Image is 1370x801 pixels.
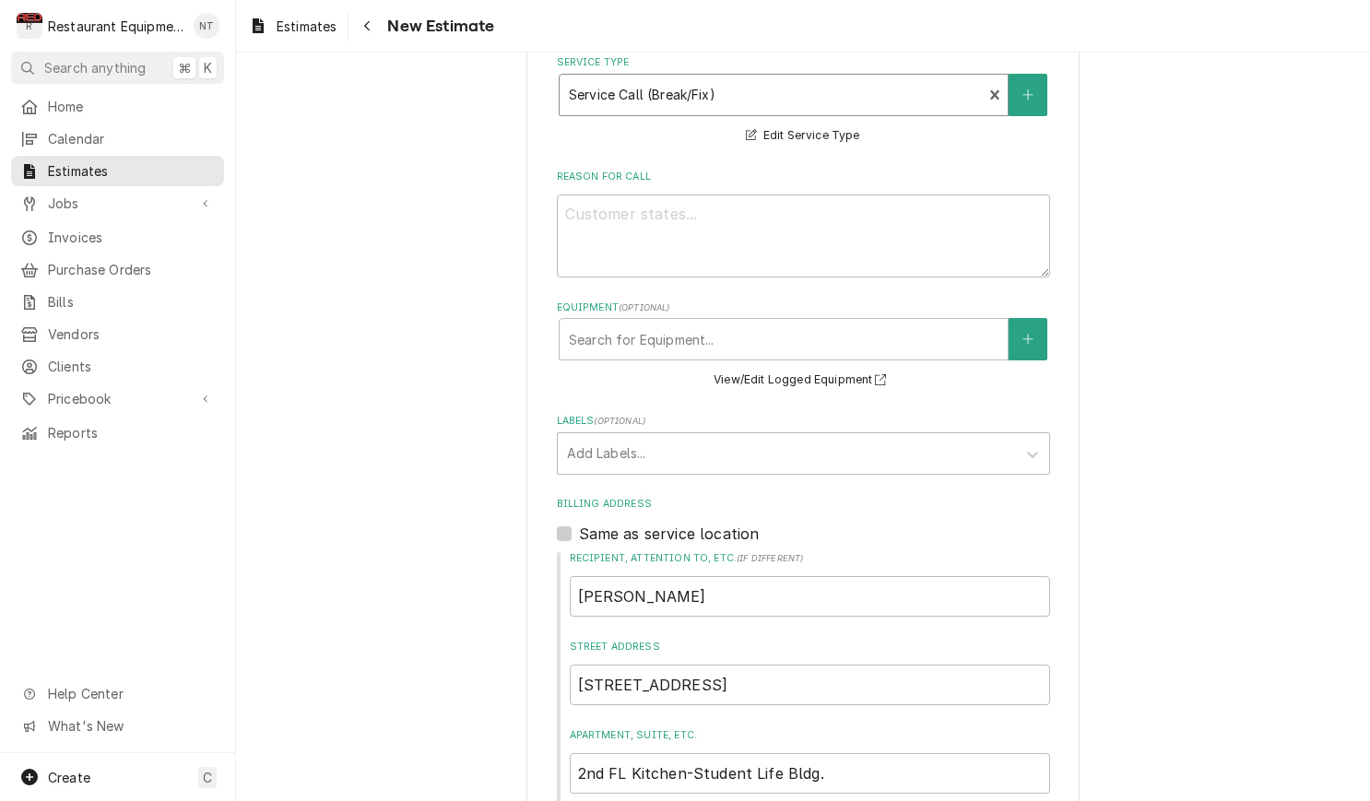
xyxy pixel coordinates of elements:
[594,416,645,426] span: ( optional )
[44,58,146,77] span: Search anything
[203,768,212,787] span: C
[194,13,219,39] div: NT
[11,319,224,349] a: Vendors
[737,553,803,563] span: ( if different )
[619,302,670,312] span: ( optional )
[17,13,42,39] div: Restaurant Equipment Diagnostics's Avatar
[17,13,42,39] div: R
[48,129,215,148] span: Calendar
[570,728,1050,794] div: Apartment, Suite, etc.
[570,551,1050,566] label: Recipient, Attention To, etc.
[711,369,895,392] button: View/Edit Logged Equipment
[570,640,1050,654] label: Street Address
[48,161,215,181] span: Estimates
[48,292,215,312] span: Bills
[1009,74,1047,116] button: Create New Service
[194,13,219,39] div: Nick Tussey's Avatar
[557,55,1050,70] label: Service Type
[11,678,224,709] a: Go to Help Center
[48,194,187,213] span: Jobs
[1022,333,1033,346] svg: Create New Equipment
[570,640,1050,705] div: Street Address
[579,523,760,545] label: Same as service location
[48,770,90,785] span: Create
[11,351,224,382] a: Clients
[11,711,224,741] a: Go to What's New
[11,156,224,186] a: Estimates
[48,423,215,442] span: Reports
[48,97,215,116] span: Home
[382,14,494,39] span: New Estimate
[48,716,213,736] span: What's New
[48,357,215,376] span: Clients
[48,17,183,36] div: Restaurant Equipment Diagnostics
[570,551,1050,617] div: Recipient, Attention To, etc.
[557,497,1050,512] label: Billing Address
[48,684,213,703] span: Help Center
[11,383,224,414] a: Go to Pricebook
[1009,318,1047,360] button: Create New Equipment
[557,414,1050,474] div: Labels
[277,17,337,36] span: Estimates
[48,228,215,247] span: Invoices
[11,52,224,84] button: Search anything⌘K
[11,124,224,154] a: Calendar
[48,324,215,344] span: Vendors
[178,58,191,77] span: ⌘
[1022,88,1033,101] svg: Create New Service
[11,222,224,253] a: Invoices
[11,418,224,448] a: Reports
[48,389,187,408] span: Pricebook
[352,11,382,41] button: Navigate back
[48,260,215,279] span: Purchase Orders
[557,170,1050,184] label: Reason For Call
[11,287,224,317] a: Bills
[743,124,862,147] button: Edit Service Type
[11,188,224,218] a: Go to Jobs
[557,170,1050,277] div: Reason For Call
[557,414,1050,429] label: Labels
[557,300,1050,315] label: Equipment
[11,91,224,122] a: Home
[11,254,224,285] a: Purchase Orders
[570,728,1050,743] label: Apartment, Suite, etc.
[557,55,1050,147] div: Service Type
[204,58,212,77] span: K
[557,300,1050,392] div: Equipment
[242,11,344,41] a: Estimates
